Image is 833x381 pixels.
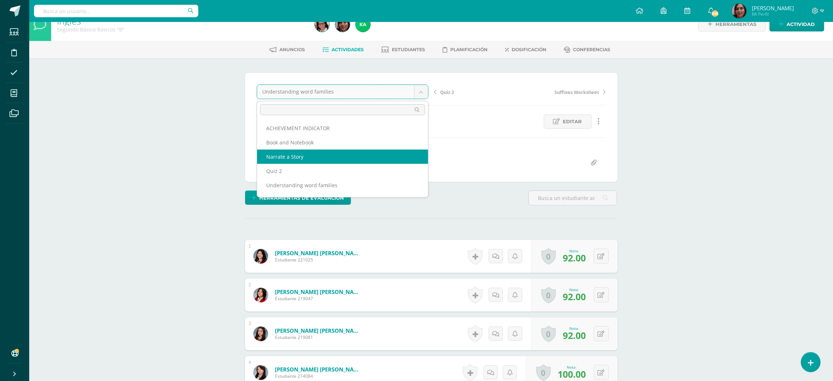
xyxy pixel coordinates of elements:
div: ACHIEVEMENT INDICATOR [257,121,428,135]
div: Suffixes Worksheet [257,192,428,207]
div: Narrate a Story [257,150,428,164]
div: Quiz 2 [257,164,428,178]
div: Book and Notebook [257,135,428,150]
div: Understanding word families [257,178,428,192]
